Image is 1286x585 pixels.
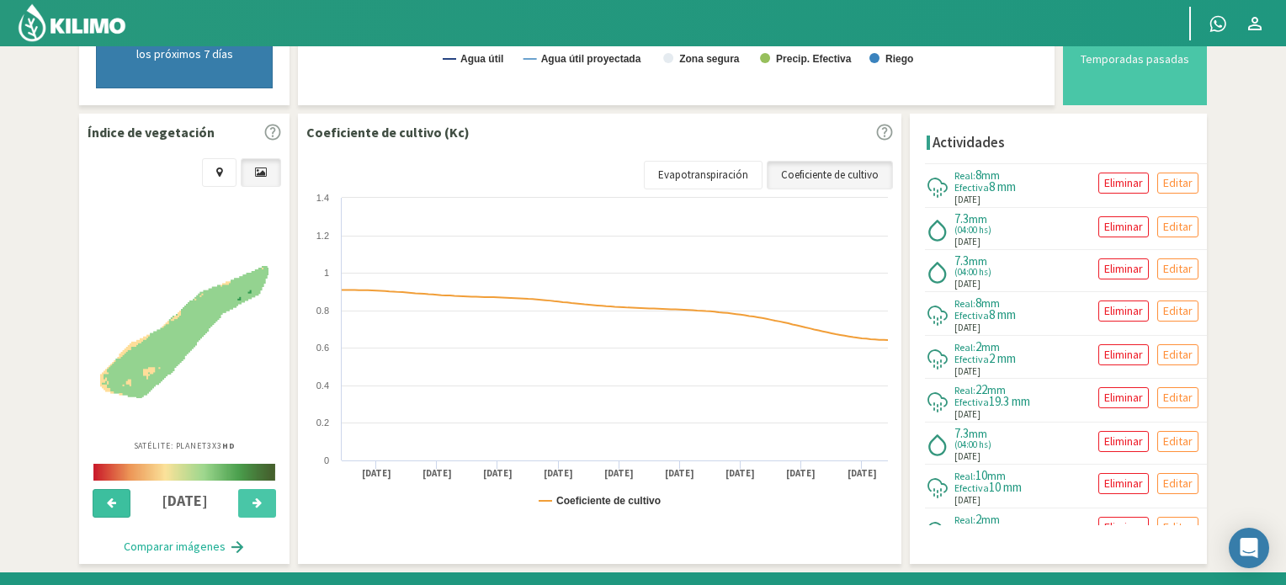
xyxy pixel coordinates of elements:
[969,253,987,269] span: mm
[989,306,1016,322] span: 8 mm
[975,295,981,311] span: 8
[316,380,329,391] text: 0.4
[1157,216,1198,237] button: Editar
[954,481,989,494] span: Efectiva
[1098,517,1149,538] button: Eliminar
[1157,387,1198,408] button: Editar
[316,231,329,241] text: 1.2
[1104,217,1143,237] p: Eliminar
[954,169,975,182] span: Real:
[1104,173,1143,193] p: Eliminar
[981,339,1000,354] span: mm
[100,266,268,398] img: 14589fdd-b47f-4c2c-8546-cd438a097483_-_planet_-_2025-09-10.png
[954,449,980,464] span: [DATE]
[954,297,975,310] span: Real:
[1163,474,1193,493] p: Editar
[1104,301,1143,321] p: Eliminar
[954,341,975,354] span: Real:
[541,53,641,65] text: Agua útil proyectada
[989,350,1016,366] span: 2 mm
[954,353,989,365] span: Efectiva
[316,306,329,316] text: 0.8
[954,513,975,526] span: Real:
[954,235,980,249] span: [DATE]
[604,467,634,480] text: [DATE]
[207,440,236,451] span: 3X3
[969,426,987,441] span: mm
[975,381,987,397] span: 22
[1157,344,1198,365] button: Editar
[969,211,987,226] span: mm
[954,440,991,449] span: (04:00 hs)
[1098,344,1149,365] button: Eliminar
[1104,259,1143,279] p: Eliminar
[1163,217,1193,237] p: Editar
[1163,259,1193,279] p: Editar
[989,178,1016,194] span: 8 mm
[460,53,503,65] text: Agua útil
[786,467,816,480] text: [DATE]
[316,343,329,353] text: 0.6
[362,467,391,480] text: [DATE]
[1157,431,1198,452] button: Editar
[88,122,215,142] p: Índice de vegetación
[975,338,981,354] span: 2
[324,268,329,278] text: 1
[1157,258,1198,279] button: Editar
[1157,300,1198,322] button: Editar
[767,161,893,189] a: Coeficiente de cultivo
[933,135,1005,151] h4: Actividades
[885,53,913,65] text: Riego
[954,181,989,194] span: Efectiva
[954,470,975,482] span: Real:
[1098,473,1149,494] button: Eliminar
[954,384,975,396] span: Real:
[987,382,1006,397] span: mm
[483,467,513,480] text: [DATE]
[422,467,452,480] text: [DATE]
[141,492,229,509] h4: [DATE]
[1098,216,1149,237] button: Eliminar
[1229,528,1269,568] div: Open Intercom Messenger
[954,253,969,269] span: 7.3
[954,364,980,379] span: [DATE]
[954,525,989,538] span: Efectiva
[1163,173,1193,193] p: Editar
[316,193,329,203] text: 1.4
[1163,388,1193,407] p: Editar
[954,407,980,422] span: [DATE]
[1098,258,1149,279] button: Eliminar
[975,511,981,527] span: 2
[954,226,991,235] span: (04:00 hs)
[954,268,991,277] span: (04:00 hs)
[981,512,1000,527] span: mm
[1098,431,1149,452] button: Eliminar
[1104,432,1143,451] p: Eliminar
[1098,387,1149,408] button: Eliminar
[316,417,329,428] text: 0.2
[989,523,1016,539] span: 2 mm
[848,467,877,480] text: [DATE]
[114,31,255,61] p: Regar 8h 40m (16 mm) en los próximos 7 días
[1157,473,1198,494] button: Editar
[1098,173,1149,194] button: Eliminar
[989,479,1022,495] span: 10 mm
[1104,518,1143,537] p: Eliminar
[776,53,852,65] text: Precip. Efectiva
[987,468,1006,483] span: mm
[306,122,470,142] p: Coeficiente de cultivo (Kc)
[1163,518,1193,537] p: Editar
[1104,345,1143,364] p: Eliminar
[665,467,694,480] text: [DATE]
[975,467,987,483] span: 10
[981,295,1000,311] span: mm
[1163,432,1193,451] p: Editar
[324,455,329,465] text: 0
[1163,345,1193,364] p: Editar
[222,440,236,451] b: HD
[1163,301,1193,321] p: Editar
[679,53,740,65] text: Zona segura
[954,396,989,408] span: Efectiva
[93,464,275,481] img: scale
[954,210,969,226] span: 7.3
